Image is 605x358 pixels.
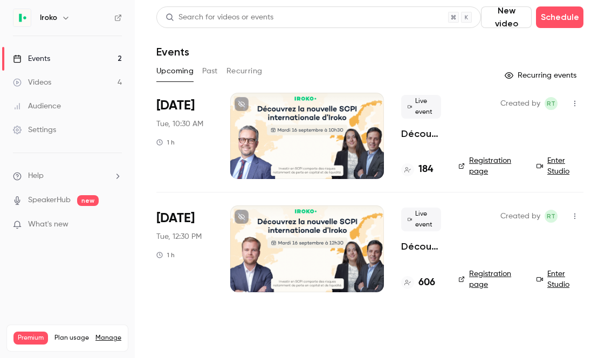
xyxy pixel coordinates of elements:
span: Tue, 12:30 PM [156,231,202,242]
h6: Iroko [40,12,57,23]
span: What's new [28,219,68,230]
a: Découvrez la nouvelle SCPI internationale signée [PERSON_NAME] [401,240,441,253]
a: Enter Studio [537,268,583,290]
a: 184 [401,162,433,177]
a: Registration page [458,268,524,290]
span: Premium [13,332,48,345]
span: Live event [401,95,441,119]
button: Past [202,63,218,80]
button: Recurring events [500,67,583,84]
a: 606 [401,276,435,290]
button: Recurring [226,63,263,80]
div: Audience [13,101,61,112]
img: Iroko [13,9,31,26]
a: Manage [95,334,121,342]
span: [DATE] [156,210,195,227]
a: Découvrez la nouvelle SCPI internationale d'Iroko [401,127,441,140]
div: Sep 16 Tue, 12:30 PM (Europe/Paris) [156,205,213,292]
div: 1 h [156,138,175,147]
span: [DATE] [156,97,195,114]
span: Live event [401,208,441,231]
span: Help [28,170,44,182]
div: Videos [13,77,51,88]
div: Events [13,53,50,64]
span: Created by [500,97,540,110]
span: Roxane Tranchard [545,210,558,223]
span: Tue, 10:30 AM [156,119,203,129]
div: Settings [13,125,56,135]
div: Search for videos or events [166,12,273,23]
span: RT [547,210,555,223]
a: Enter Studio [537,155,583,177]
span: Roxane Tranchard [545,97,558,110]
li: help-dropdown-opener [13,170,122,182]
button: Upcoming [156,63,194,80]
span: Created by [500,210,540,223]
button: New video [481,6,532,28]
h4: 184 [418,162,433,177]
h4: 606 [418,276,435,290]
a: Registration page [458,155,524,177]
span: new [77,195,99,206]
button: Schedule [536,6,583,28]
span: Plan usage [54,334,89,342]
div: 1 h [156,251,175,259]
span: RT [547,97,555,110]
a: SpeakerHub [28,195,71,206]
div: Sep 16 Tue, 10:30 AM (Europe/Paris) [156,93,213,179]
h1: Events [156,45,189,58]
